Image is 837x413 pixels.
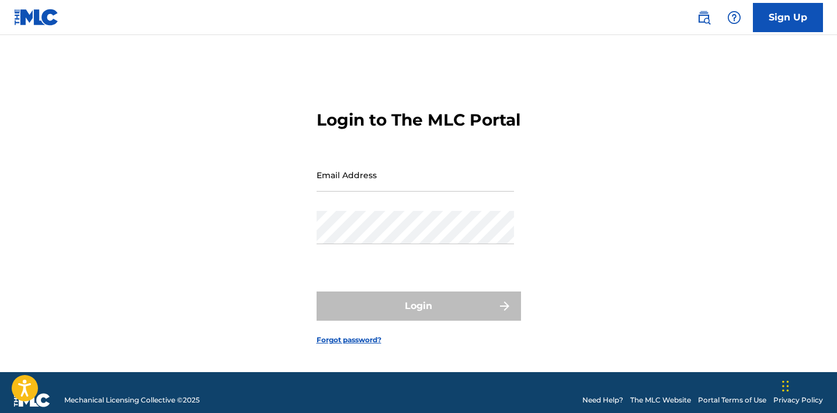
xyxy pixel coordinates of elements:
img: logo [14,393,50,407]
iframe: Chat Widget [779,357,837,413]
img: search [697,11,711,25]
div: Help [723,6,746,29]
img: MLC Logo [14,9,59,26]
a: The MLC Website [630,395,691,405]
img: help [727,11,741,25]
a: Portal Terms of Use [698,395,766,405]
div: Csevegés widget [779,357,837,413]
a: Public Search [692,6,716,29]
span: Mechanical Licensing Collective © 2025 [64,395,200,405]
a: Sign Up [753,3,823,32]
h3: Login to The MLC Portal [317,110,520,130]
a: Privacy Policy [773,395,823,405]
a: Need Help? [582,395,623,405]
div: Húzás [782,369,789,404]
a: Forgot password? [317,335,381,345]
